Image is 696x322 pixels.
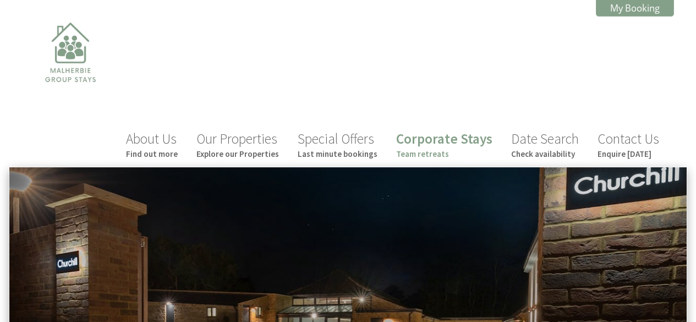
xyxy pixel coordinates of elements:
[126,149,178,159] small: Find out more
[396,149,492,159] small: Team retreats
[511,149,579,159] small: Check availability
[196,149,279,159] small: Explore our Properties
[511,130,579,159] a: Date SearchCheck availability
[598,149,659,159] small: Enquire [DATE]
[396,130,492,159] a: Corporate StaysTeam retreats
[126,130,178,159] a: About UsFind out more
[15,15,125,125] img: Malherbie Group Stays
[298,130,377,159] a: Special OffersLast minute bookings
[196,130,279,159] a: Our PropertiesExplore our Properties
[598,130,659,159] a: Contact UsEnquire [DATE]
[298,149,377,159] small: Last minute bookings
